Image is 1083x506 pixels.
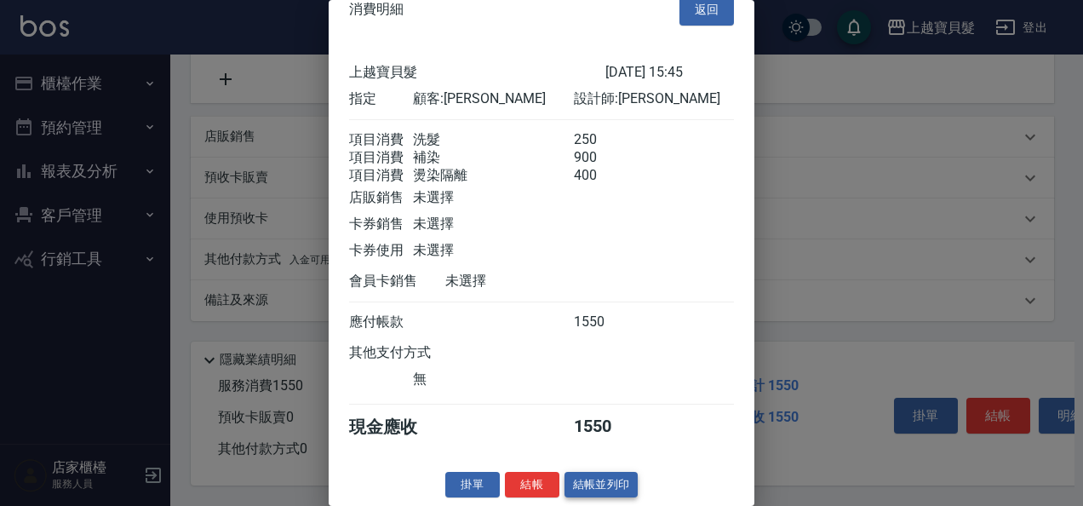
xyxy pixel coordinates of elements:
div: 400 [574,167,638,185]
div: 洗髮 [413,131,573,149]
div: [DATE] 15:45 [605,64,734,82]
div: 250 [574,131,638,149]
div: 店販銷售 [349,189,413,207]
div: 無 [413,371,573,388]
div: 設計師: [PERSON_NAME] [574,90,734,108]
div: 會員卡銷售 [349,273,445,290]
div: 指定 [349,90,413,108]
span: 消費明細 [349,1,404,18]
button: 掛單 [445,472,500,498]
div: 上越寶貝髮 [349,64,605,82]
div: 1550 [574,313,638,331]
div: 顧客: [PERSON_NAME] [413,90,573,108]
div: 應付帳款 [349,313,413,331]
div: 1550 [574,416,638,439]
div: 燙染隔離 [413,167,573,185]
div: 項目消費 [349,131,413,149]
div: 卡券使用 [349,242,413,260]
div: 其他支付方式 [349,344,478,362]
div: 900 [574,149,638,167]
div: 現金應收 [349,416,445,439]
div: 未選擇 [413,189,573,207]
button: 結帳 [505,472,559,498]
button: 結帳並列印 [564,472,639,498]
div: 未選擇 [413,242,573,260]
div: 未選擇 [445,273,605,290]
div: 項目消費 [349,149,413,167]
div: 卡券銷售 [349,216,413,233]
div: 補染 [413,149,573,167]
div: 未選擇 [413,216,573,233]
div: 項目消費 [349,167,413,185]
